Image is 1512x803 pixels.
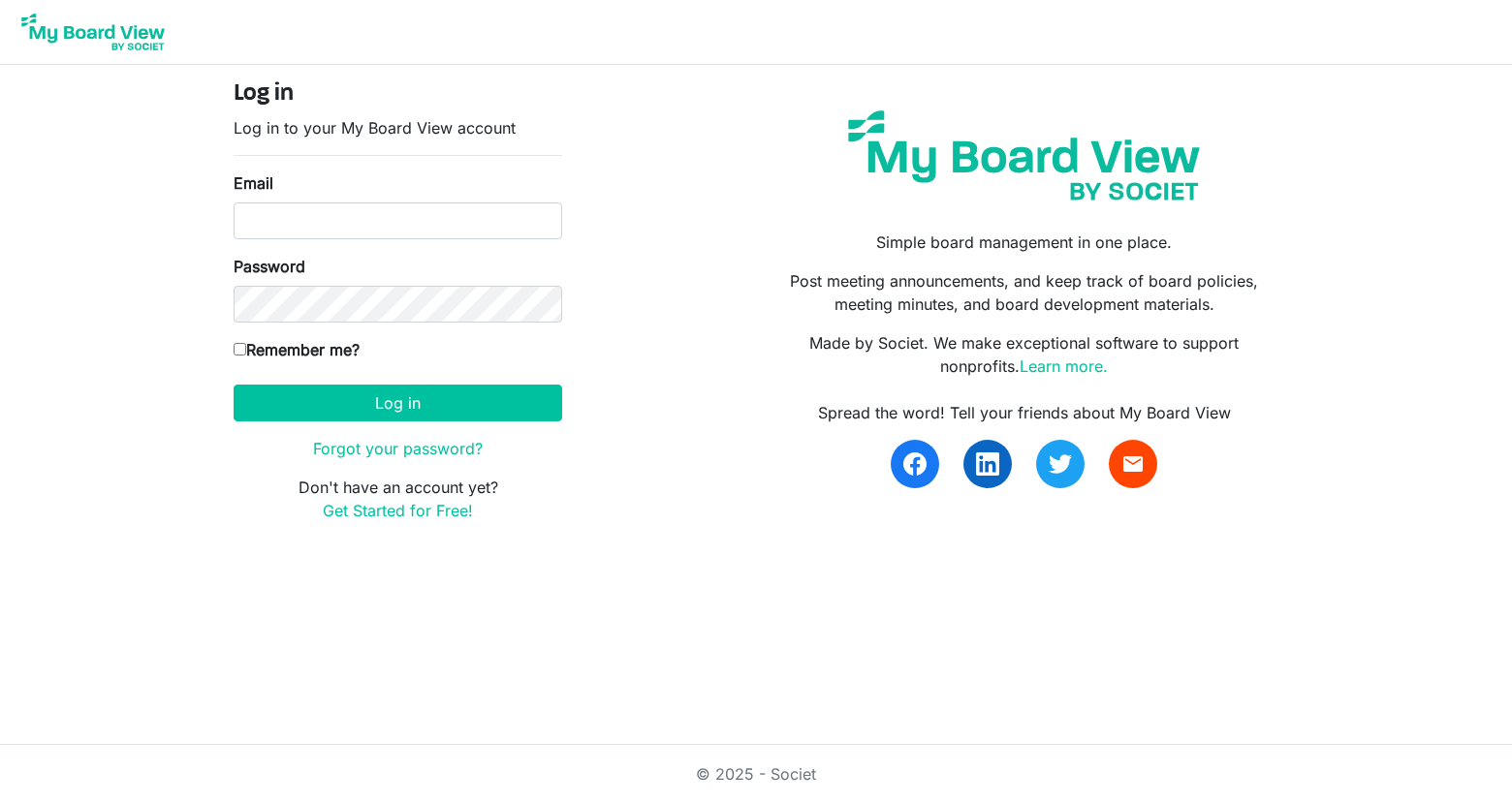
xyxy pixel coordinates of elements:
h4: Log in [234,80,562,108]
a: email [1109,440,1157,488]
p: Made by Societ. We make exceptional software to support nonprofits. [771,331,1278,378]
img: my-board-view-societ.svg [834,96,1214,215]
input: Remember me? [234,343,246,355]
label: Password [234,255,305,278]
p: Don't have an account yet? [234,476,562,522]
div: Spread the word! Tell your friends about My Board View [771,401,1278,424]
a: Learn more. [1020,356,1108,376]
a: Get Started for Free! [323,501,473,520]
span: email [1121,452,1145,476]
img: facebook.svg [903,452,927,476]
img: twitter.svg [1049,452,1072,476]
a: Forgot your password? [313,439,483,458]
label: Remember me? [234,338,360,361]
label: Email [234,171,273,195]
p: Log in to your My Board View account [234,116,562,139]
button: Log in [234,385,562,421]
p: Simple board management in one place. [771,231,1278,254]
a: © 2025 - Societ [696,764,816,784]
img: linkedin.svg [976,452,999,476]
img: My Board View Logo [16,8,171,56]
p: Post meeting announcements, and keep track of board policies, meeting minutes, and board developm... [771,269,1278,316]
